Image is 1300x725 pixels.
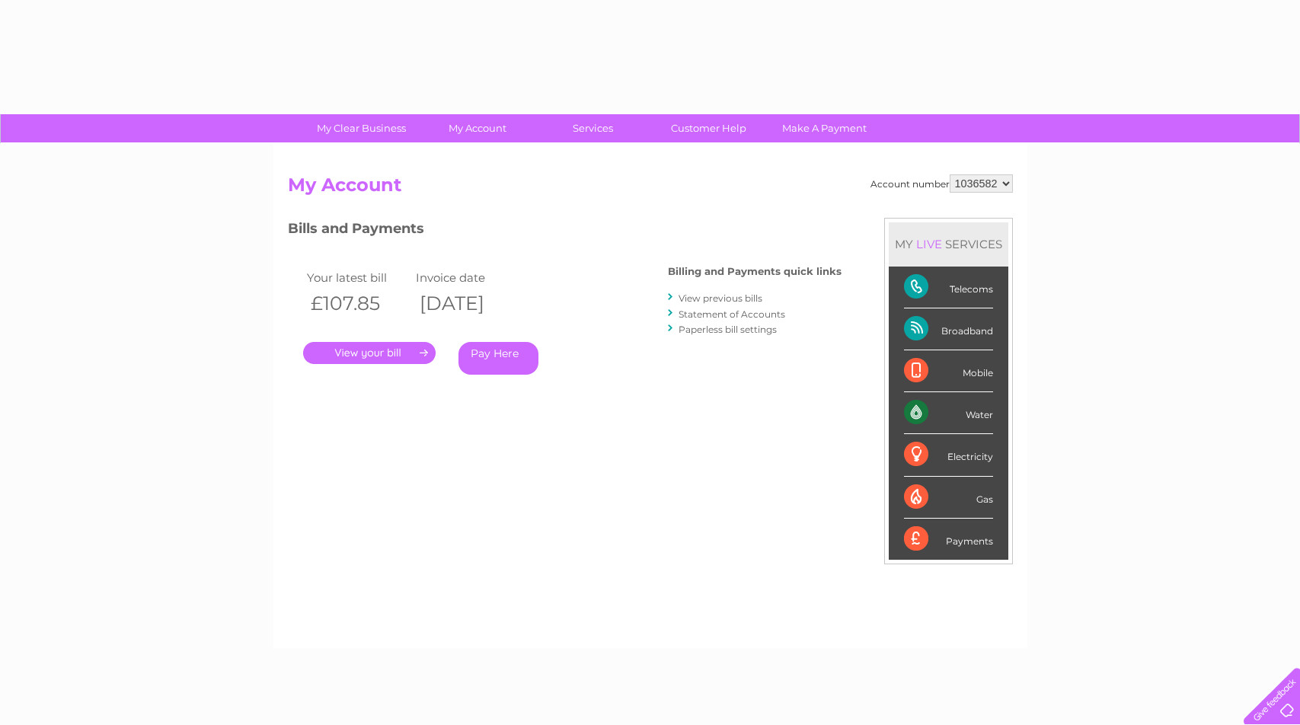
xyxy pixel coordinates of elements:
[904,308,993,350] div: Broadband
[904,392,993,434] div: Water
[679,324,777,335] a: Paperless bill settings
[904,267,993,308] div: Telecoms
[668,266,842,277] h4: Billing and Payments quick links
[870,174,1013,193] div: Account number
[303,267,413,288] td: Your latest bill
[904,519,993,560] div: Payments
[679,292,762,304] a: View previous bills
[530,114,656,142] a: Services
[889,222,1008,266] div: MY SERVICES
[913,237,945,251] div: LIVE
[679,308,785,320] a: Statement of Accounts
[299,114,424,142] a: My Clear Business
[458,342,538,375] a: Pay Here
[303,342,436,364] a: .
[288,218,842,244] h3: Bills and Payments
[904,477,993,519] div: Gas
[414,114,540,142] a: My Account
[904,350,993,392] div: Mobile
[288,174,1013,203] h2: My Account
[303,288,413,319] th: £107.85
[762,114,887,142] a: Make A Payment
[412,288,522,319] th: [DATE]
[646,114,771,142] a: Customer Help
[412,267,522,288] td: Invoice date
[904,434,993,476] div: Electricity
